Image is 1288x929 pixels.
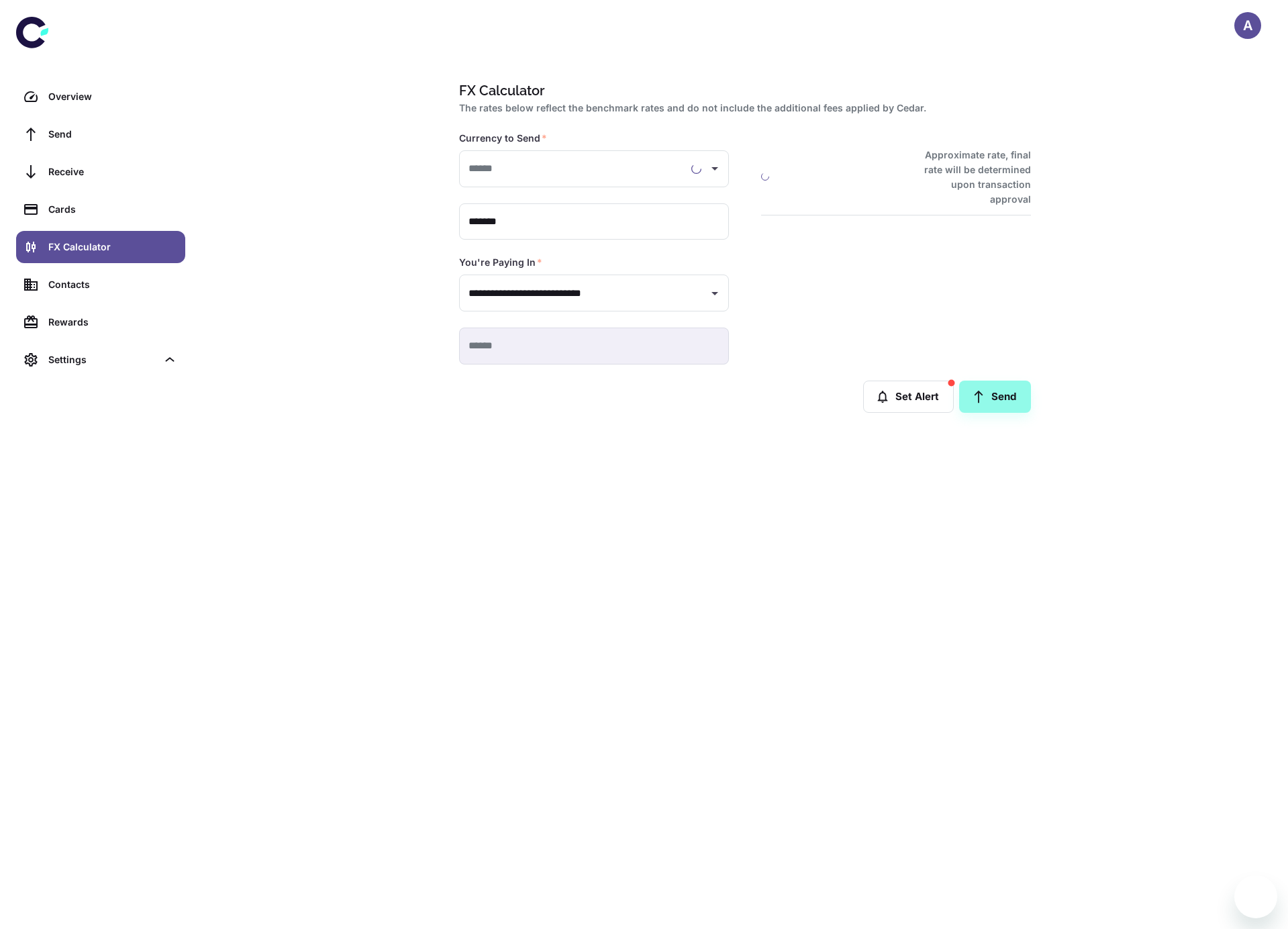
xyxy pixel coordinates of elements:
div: FX Calculator [48,240,177,254]
label: Currency to Send [459,132,547,145]
label: You're Paying In [459,256,542,269]
div: Settings [16,344,185,376]
button: Set Alert [863,381,954,413]
div: Settings [48,352,157,367]
button: Open [705,159,724,178]
a: Send [16,118,185,150]
a: Contacts [16,268,185,301]
a: Rewards [16,306,185,338]
h6: Approximate rate, final rate will be determined upon transaction approval [909,148,1031,207]
div: Rewards [48,315,177,330]
a: Overview [16,81,185,113]
div: Overview [48,89,177,104]
iframe: Button to launch messaging window [1234,875,1277,918]
a: Send [959,381,1031,413]
div: Contacts [48,277,177,292]
div: Send [48,127,177,142]
button: Open [705,284,724,303]
a: Receive [16,156,185,188]
div: Receive [48,164,177,179]
a: Cards [16,193,185,226]
button: A [1234,12,1261,39]
div: Cards [48,202,177,217]
a: FX Calculator [16,231,185,263]
h1: FX Calculator [459,81,1026,101]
